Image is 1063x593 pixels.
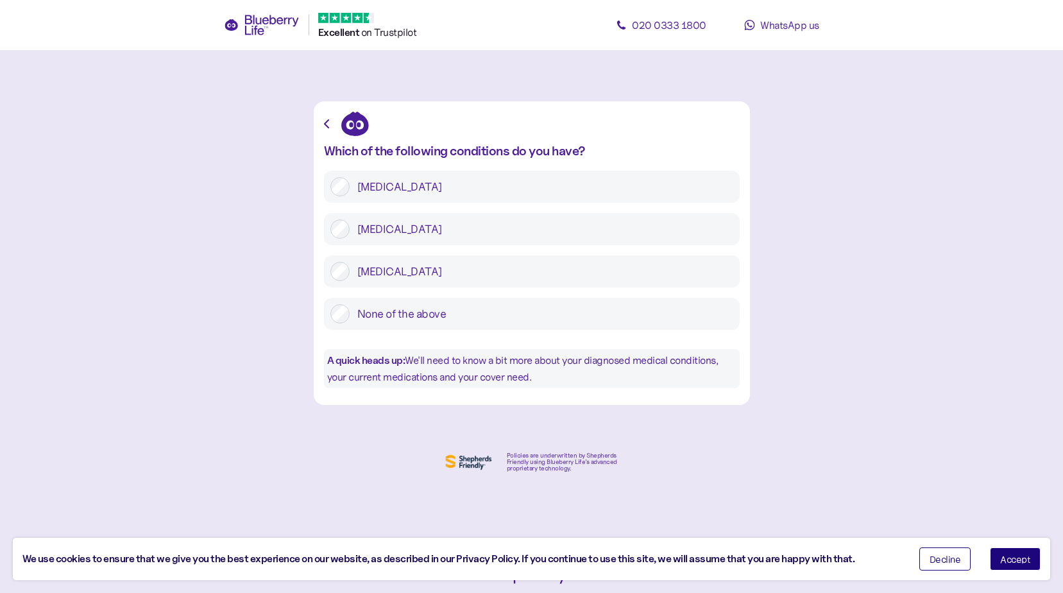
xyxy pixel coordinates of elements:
label: [MEDICAL_DATA] [350,219,733,239]
b: A quick heads up: [327,354,405,366]
button: Accept cookies [990,547,1041,571]
label: [MEDICAL_DATA] [350,177,733,196]
img: Shephers Friendly [443,452,494,472]
label: None of the above [350,304,733,323]
a: 020 0333 1800 [604,12,719,38]
span: Excellent ️ [318,26,361,39]
div: Policies are underwritten by Shepherds Friendly using Blueberry Life’s advanced proprietary techn... [507,452,621,472]
a: WhatsApp us [724,12,840,38]
label: [MEDICAL_DATA] [350,262,733,281]
span: 020 0333 1800 [632,19,706,31]
div: We use cookies to ensure that we give you the best experience on our website, as described in our... [22,551,900,567]
div: Which of the following conditions do you have? [324,144,740,158]
span: Decline [930,554,961,563]
div: We'll need to know a bit more about your diagnosed medical conditions, your current medications a... [324,349,740,388]
span: on Trustpilot [361,26,417,39]
span: Accept [1000,554,1030,563]
button: Decline cookies [919,547,971,571]
span: WhatsApp us [760,19,819,31]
